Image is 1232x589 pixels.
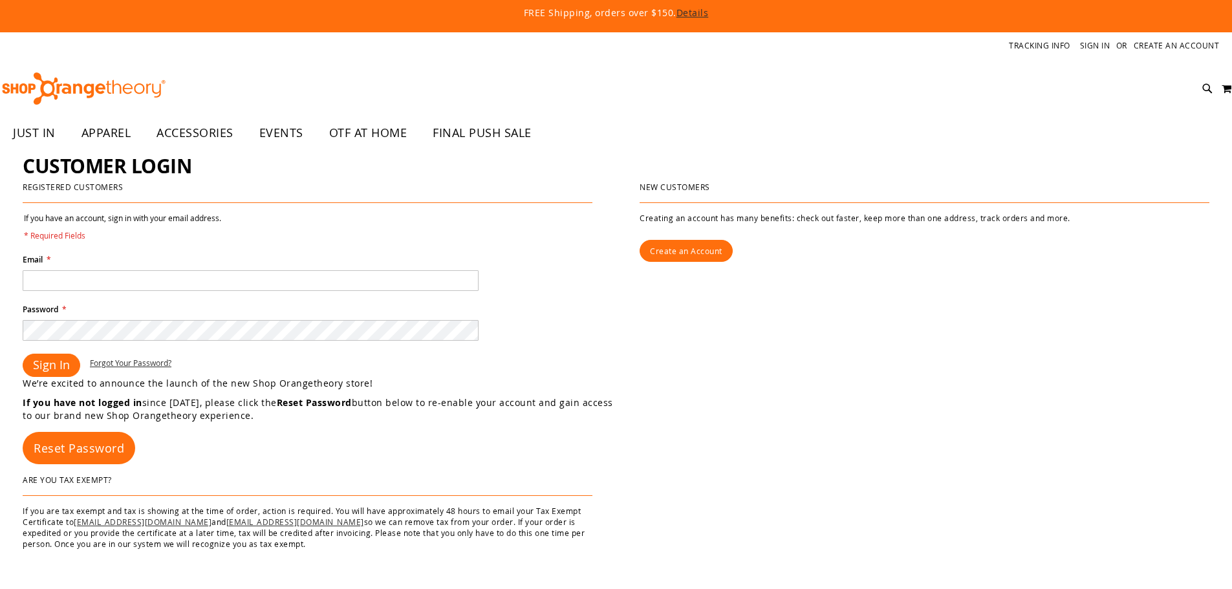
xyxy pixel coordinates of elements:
[650,246,722,256] span: Create an Account
[228,6,1004,19] p: FREE Shipping, orders over $150.
[1134,40,1220,51] a: Create an Account
[90,358,171,368] span: Forgot Your Password?
[23,432,135,464] a: Reset Password
[226,517,364,527] a: [EMAIL_ADDRESS][DOMAIN_NAME]
[23,153,191,179] span: Customer Login
[259,118,303,147] span: EVENTS
[34,440,124,456] span: Reset Password
[13,118,56,147] span: JUST IN
[640,182,710,192] strong: New Customers
[676,6,709,19] a: Details
[420,118,545,148] a: FINAL PUSH SALE
[316,118,420,148] a: OTF AT HOME
[23,304,58,315] span: Password
[23,396,616,422] p: since [DATE], please click the button below to re-enable your account and gain access to our bran...
[1009,40,1070,51] a: Tracking Info
[81,118,131,147] span: APPAREL
[90,358,171,369] a: Forgot Your Password?
[23,377,616,390] p: We’re excited to announce the launch of the new Shop Orangetheory store!
[23,506,592,550] p: If you are tax exempt and tax is showing at the time of order, action is required. You will have ...
[74,517,211,527] a: [EMAIL_ADDRESS][DOMAIN_NAME]
[23,475,112,485] strong: Are You Tax Exempt?
[329,118,407,147] span: OTF AT HOME
[157,118,233,147] span: ACCESSORIES
[23,396,142,409] strong: If you have not logged in
[433,118,532,147] span: FINAL PUSH SALE
[246,118,316,148] a: EVENTS
[144,118,246,148] a: ACCESSORIES
[24,230,221,241] span: * Required Fields
[1080,40,1110,51] a: Sign In
[23,182,123,192] strong: Registered Customers
[69,118,144,148] a: APPAREL
[640,240,733,262] a: Create an Account
[23,354,80,377] button: Sign In
[277,396,352,409] strong: Reset Password
[33,357,70,372] span: Sign In
[23,254,43,265] span: Email
[640,213,1209,224] p: Creating an account has many benefits: check out faster, keep more than one address, track orders...
[23,213,222,241] legend: If you have an account, sign in with your email address.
